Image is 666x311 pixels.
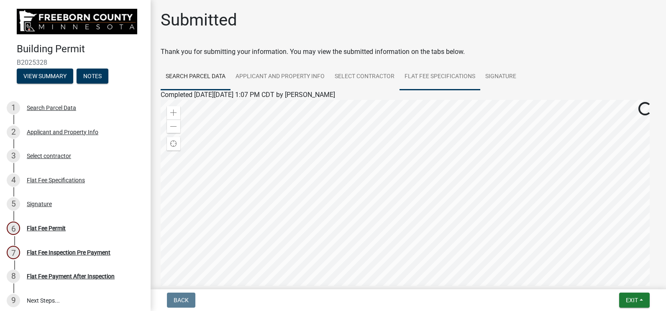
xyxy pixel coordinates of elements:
[27,153,71,159] div: Select contractor
[7,125,20,139] div: 2
[27,225,66,231] div: Flat Fee Permit
[231,64,330,90] a: Applicant and Property Info
[174,297,189,303] span: Back
[161,64,231,90] a: Search Parcel Data
[27,250,110,255] div: Flat Fee Inspection Pre Payment
[27,177,85,183] div: Flat Fee Specifications
[167,120,180,133] div: Zoom out
[17,43,144,55] h4: Building Permit
[167,137,180,150] div: Find my location
[161,10,237,30] h1: Submitted
[77,69,108,84] button: Notes
[7,246,20,259] div: 7
[7,294,20,307] div: 9
[7,270,20,283] div: 8
[400,64,480,90] a: Flat Fee Specifications
[7,101,20,115] div: 1
[167,106,180,120] div: Zoom in
[626,297,638,303] span: Exit
[27,273,115,279] div: Flat Fee Payment After Inspection
[167,293,195,308] button: Back
[7,173,20,187] div: 4
[480,64,521,90] a: Signature
[330,64,400,90] a: Select contractor
[27,201,52,207] div: Signature
[17,59,134,66] span: B2025328
[77,73,108,80] wm-modal-confirm: Notes
[27,105,76,111] div: Search Parcel Data
[619,293,650,308] button: Exit
[7,222,20,235] div: 6
[161,91,335,99] span: Completed [DATE][DATE] 1:07 PM CDT by [PERSON_NAME]
[17,9,137,34] img: Freeborn County, Minnesota
[7,197,20,211] div: 5
[17,69,73,84] button: View Summary
[27,129,98,135] div: Applicant and Property Info
[17,73,73,80] wm-modal-confirm: Summary
[161,47,656,57] div: Thank you for submitting your information. You may view the submitted information on the tabs below.
[7,149,20,163] div: 3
